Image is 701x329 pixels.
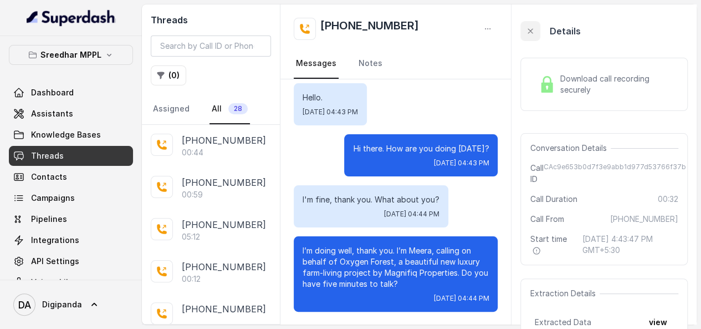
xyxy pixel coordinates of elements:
span: [PHONE_NUMBER] [610,214,678,225]
p: [PHONE_NUMBER] [182,260,266,274]
span: CAc9e653b0d7f3e9abb1d977d53766f37b [543,163,685,185]
a: Voices Library [9,272,133,292]
span: Extracted Data [534,317,591,328]
span: Threads [31,150,64,161]
input: Search by Call ID or Phone Number [151,36,271,57]
span: [DATE] 04:44 PM [384,210,439,219]
nav: Tabs [151,94,271,124]
span: Extraction Details [530,288,600,299]
a: Messages [294,49,339,79]
span: API Settings [31,256,79,267]
span: [DATE] 04:43 PM [303,108,358,117]
span: [DATE] 04:43 PM [433,159,489,168]
p: Sreedhar MPPL [40,48,101,62]
a: Digipanda [9,289,133,320]
span: 00:32 [658,194,678,205]
p: Hi there. How are you doing [DATE]? [353,143,489,154]
p: I’m doing well, thank you. I’m Meera, calling on behalf of Oxygen Forest, a beautiful new luxury ... [303,245,489,290]
nav: Tabs [294,49,498,79]
span: Call ID [530,163,543,185]
button: Sreedhar MPPL [9,45,133,65]
p: 00:59 [182,189,203,200]
p: [PHONE_NUMBER] [182,218,266,231]
img: light.svg [27,9,116,27]
h2: [PHONE_NUMBER] [320,18,419,40]
a: Integrations [9,230,133,250]
span: Download call recording securely [560,73,674,95]
text: DA [18,299,31,311]
p: 00:12 [182,274,201,285]
a: Threads [9,146,133,166]
p: Hello. [303,92,358,103]
span: Campaigns [31,193,75,204]
span: Contacts [31,171,67,183]
p: Details [549,24,580,38]
a: Knowledge Bases [9,125,133,145]
span: Call Duration [530,194,577,205]
p: I'm fine, thank you. What about you? [303,194,439,205]
p: [PHONE_NUMBER] [182,302,266,316]
button: (0) [151,65,186,85]
a: Assigned [151,94,192,124]
a: Campaigns [9,188,133,208]
a: All28 [209,94,250,124]
a: Assistants [9,104,133,124]
span: 28 [228,103,248,114]
span: Assistants [31,108,73,119]
span: Start time [530,234,573,256]
p: 00:44 [182,147,203,158]
span: Digipanda [42,299,82,310]
a: Dashboard [9,83,133,103]
a: Notes [356,49,385,79]
span: Conversation Details [530,143,611,154]
span: Knowledge Bases [31,129,101,140]
span: Voices Library [31,277,86,288]
a: Pipelines [9,209,133,229]
p: [PHONE_NUMBER] [182,134,266,147]
img: Lock Icon [539,76,555,93]
span: [DATE] 4:43:47 PM GMT+5:30 [582,234,678,256]
span: [DATE] 04:44 PM [433,294,489,303]
span: Pipelines [31,214,67,225]
span: Dashboard [31,87,74,98]
span: Integrations [31,235,79,246]
a: Contacts [9,167,133,187]
a: API Settings [9,251,133,271]
p: [PHONE_NUMBER] [182,176,266,189]
span: Call From [530,214,564,225]
h2: Threads [151,13,271,27]
p: 05:12 [182,231,200,242]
